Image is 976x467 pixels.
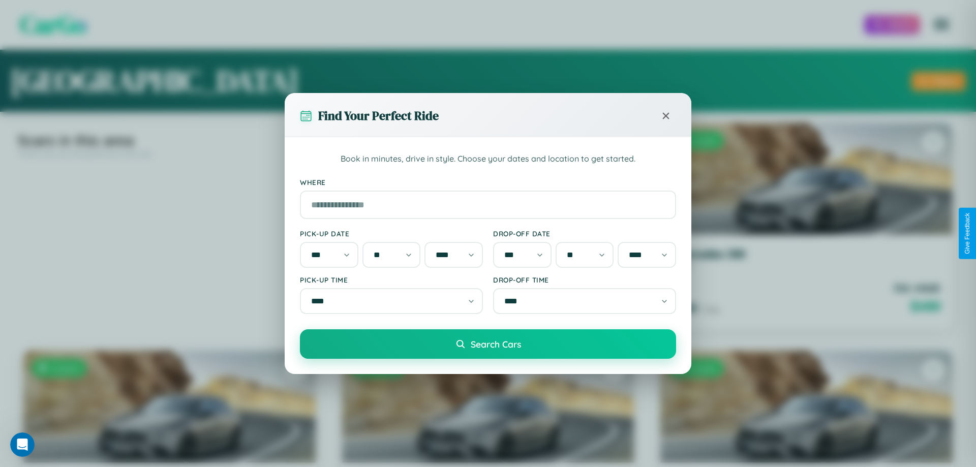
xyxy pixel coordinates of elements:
[300,152,676,166] p: Book in minutes, drive in style. Choose your dates and location to get started.
[300,329,676,359] button: Search Cars
[493,275,676,284] label: Drop-off Time
[471,338,521,350] span: Search Cars
[300,275,483,284] label: Pick-up Time
[493,229,676,238] label: Drop-off Date
[318,107,439,124] h3: Find Your Perfect Ride
[300,229,483,238] label: Pick-up Date
[300,178,676,186] label: Where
